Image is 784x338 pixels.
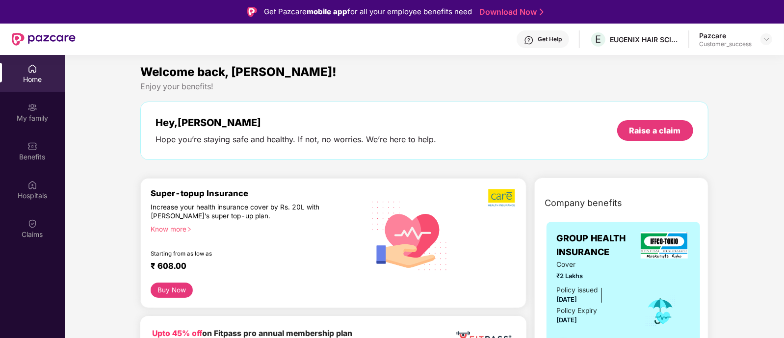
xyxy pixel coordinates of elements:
span: ₹2 Lakhs [556,271,631,281]
div: Policy issued [556,285,598,296]
span: E [596,33,601,45]
a: Download Now [479,7,541,17]
img: svg+xml;base64,PHN2ZyBpZD0iRHJvcGRvd24tMzJ4MzIiIHhtbG5zPSJodHRwOi8vd3d3LnczLm9yZy8yMDAwL3N2ZyIgd2... [762,35,770,43]
b: Upto 45% off [152,329,202,338]
div: EUGENIX HAIR SCIENCES PRIVTATE LIMITED [610,35,679,44]
img: Logo [247,7,257,17]
div: Policy Expiry [556,306,597,316]
img: New Pazcare Logo [12,33,76,46]
img: b5dec4f62d2307b9de63beb79f102df3.png [488,188,516,207]
img: svg+xml;base64,PHN2ZyB3aWR0aD0iMjAiIGhlaWdodD0iMjAiIHZpZXdCb3g9IjAgMCAyMCAyMCIgZmlsbD0ibm9uZSIgeG... [27,103,37,112]
div: Customer_success [699,40,752,48]
img: svg+xml;base64,PHN2ZyBpZD0iSG9tZSIgeG1sbnM9Imh0dHA6Ly93d3cudzMub3JnLzIwMDAvc3ZnIiB3aWR0aD0iMjAiIG... [27,64,37,74]
button: Buy Now [151,283,192,298]
div: ₹ 608.00 [151,261,354,273]
div: Increase your health insurance cover by Rs. 20L with [PERSON_NAME]’s super top-up plan. [151,203,321,220]
div: Raise a claim [629,125,681,136]
div: Enjoy your benefits! [140,81,708,92]
span: Welcome back, [PERSON_NAME]! [140,65,337,79]
div: Starting from as low as [151,250,322,257]
div: Get Help [538,35,562,43]
span: GROUP HEALTH INSURANCE [556,232,638,260]
div: Hope you’re staying safe and healthy. If not, no worries. We’re here to help. [156,134,436,145]
img: insurerLogo [641,232,688,259]
img: icon [645,295,677,327]
div: Know more [151,225,358,232]
span: right [186,227,192,232]
span: Company benefits [545,196,622,210]
img: svg+xml;base64,PHN2ZyB4bWxucz0iaHR0cDovL3d3dy53My5vcmcvMjAwMC9zdmciIHhtbG5zOnhsaW5rPSJodHRwOi8vd3... [364,189,455,282]
img: svg+xml;base64,PHN2ZyBpZD0iSGVscC0zMngzMiIgeG1sbnM9Imh0dHA6Ly93d3cudzMub3JnLzIwMDAvc3ZnIiB3aWR0aD... [524,35,534,45]
img: svg+xml;base64,PHN2ZyBpZD0iQmVuZWZpdHMiIHhtbG5zPSJodHRwOi8vd3d3LnczLm9yZy8yMDAwL3N2ZyIgd2lkdGg9Ij... [27,141,37,151]
b: on Fitpass pro annual membership plan [152,329,352,338]
div: Pazcare [699,31,752,40]
div: Super-topup Insurance [151,188,364,198]
span: Cover [556,260,631,270]
div: Get Pazcare for all your employee benefits need [264,6,472,18]
span: [DATE] [556,296,577,303]
img: svg+xml;base64,PHN2ZyBpZD0iSG9zcGl0YWxzIiB4bWxucz0iaHR0cDovL3d3dy53My5vcmcvMjAwMC9zdmciIHdpZHRoPS... [27,180,37,190]
div: Hey, [PERSON_NAME] [156,117,436,129]
strong: mobile app [307,7,347,16]
span: [DATE] [556,316,577,324]
img: svg+xml;base64,PHN2ZyBpZD0iQ2xhaW0iIHhtbG5zPSJodHRwOi8vd3d3LnczLm9yZy8yMDAwL3N2ZyIgd2lkdGg9IjIwIi... [27,219,37,229]
img: Stroke [540,7,544,17]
